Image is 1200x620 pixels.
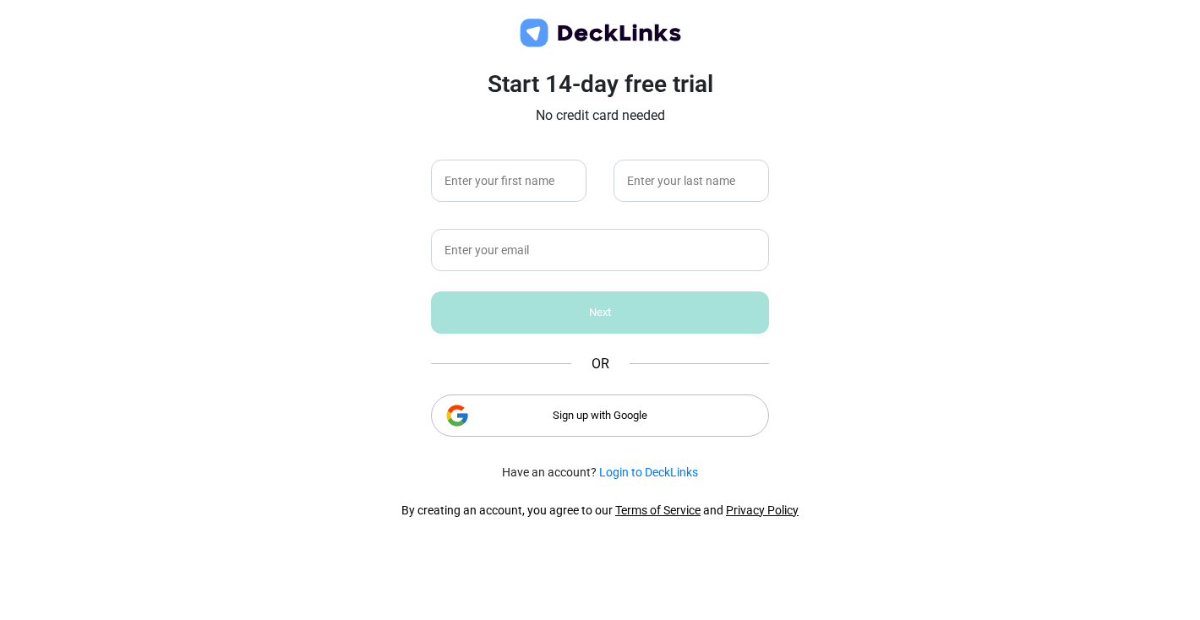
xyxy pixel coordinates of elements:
input: Enter your email [431,229,769,271]
div: By creating an account, you agree to our and [401,502,799,519]
a: Terms of Service [615,503,701,517]
img: deck-links-logo.c572c7424dfa0d40c150da8c35de9cd0.svg [515,16,685,50]
a: Privacy Policy [726,503,799,517]
small: Have an account? [502,464,698,481]
span: OR [592,354,609,374]
input: Enter your first name [431,160,586,202]
input: Enter your last name [614,160,769,202]
a: Login to DeckLinks [599,465,698,479]
h3: Start 14-day free trial [431,70,769,99]
p: No credit card needed [431,106,769,126]
div: Sign up with Google [431,394,769,437]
